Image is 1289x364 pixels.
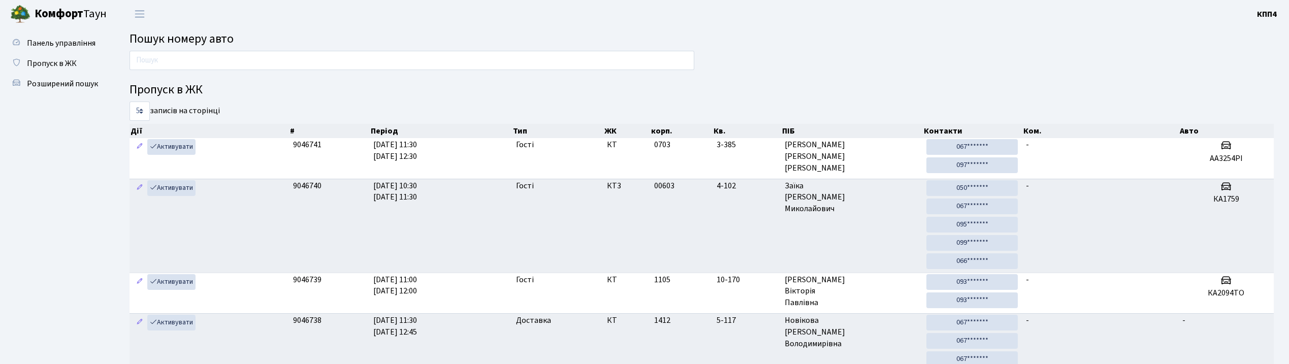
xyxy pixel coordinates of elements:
[373,180,417,203] span: [DATE] 10:30 [DATE] 11:30
[289,124,370,138] th: #
[130,124,289,138] th: Дії
[516,180,534,192] span: Гості
[1026,315,1029,326] span: -
[147,315,196,330] a: Активувати
[1257,8,1277,20] a: КПП4
[607,274,646,286] span: КТ
[516,274,534,286] span: Гості
[35,6,83,22] b: Комфорт
[35,6,107,23] span: Таун
[293,315,321,326] span: 9046738
[1026,139,1029,150] span: -
[1182,194,1270,204] h5: КА1759
[373,139,417,162] span: [DATE] 11:30 [DATE] 12:30
[27,78,98,89] span: Розширений пошук
[373,274,417,297] span: [DATE] 11:00 [DATE] 12:00
[512,124,603,138] th: Тип
[654,274,670,285] span: 1105
[516,315,551,326] span: Доставка
[717,139,777,151] span: 3-385
[5,53,107,74] a: Пропуск в ЖК
[130,30,234,48] span: Пошук номеру авто
[650,124,713,138] th: корп.
[785,139,918,174] span: [PERSON_NAME] [PERSON_NAME] [PERSON_NAME]
[1182,288,1270,298] h5: КА2094ТО
[713,124,781,138] th: Кв.
[293,274,321,285] span: 9046739
[27,38,95,49] span: Панель управління
[130,102,150,121] select: записів на сторінці
[516,139,534,151] span: Гості
[5,33,107,53] a: Панель управління
[654,180,674,191] span: 00603
[147,180,196,196] a: Активувати
[607,315,646,326] span: КТ
[293,180,321,191] span: 9046740
[134,139,146,155] a: Редагувати
[5,74,107,94] a: Розширений пошук
[1257,9,1277,20] b: КПП4
[654,315,670,326] span: 1412
[1022,124,1179,138] th: Ком.
[134,180,146,196] a: Редагувати
[1179,124,1274,138] th: Авто
[785,180,918,215] span: Заїка [PERSON_NAME] Миколайович
[373,315,417,338] span: [DATE] 11:30 [DATE] 12:45
[147,139,196,155] a: Активувати
[1026,180,1029,191] span: -
[27,58,77,69] span: Пропуск в ЖК
[781,124,923,138] th: ПІБ
[603,124,651,138] th: ЖК
[717,315,777,326] span: 5-117
[717,180,777,192] span: 4-102
[147,274,196,290] a: Активувати
[785,315,918,350] span: Новікова [PERSON_NAME] Володимирівна
[1026,274,1029,285] span: -
[130,102,220,121] label: записів на сторінці
[923,124,1022,138] th: Контакти
[607,180,646,192] span: КТ3
[1182,154,1270,163] h5: АА3254РІ
[134,315,146,330] a: Редагувати
[293,139,321,150] span: 9046741
[127,6,152,22] button: Переключити навігацію
[10,4,30,24] img: logo.png
[134,274,146,290] a: Редагувати
[130,51,694,70] input: Пошук
[654,139,670,150] span: 0703
[607,139,646,151] span: КТ
[785,274,918,309] span: [PERSON_NAME] Вікторія Павлівна
[717,274,777,286] span: 10-170
[370,124,512,138] th: Період
[130,83,1274,97] h4: Пропуск в ЖК
[1182,315,1185,326] span: -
